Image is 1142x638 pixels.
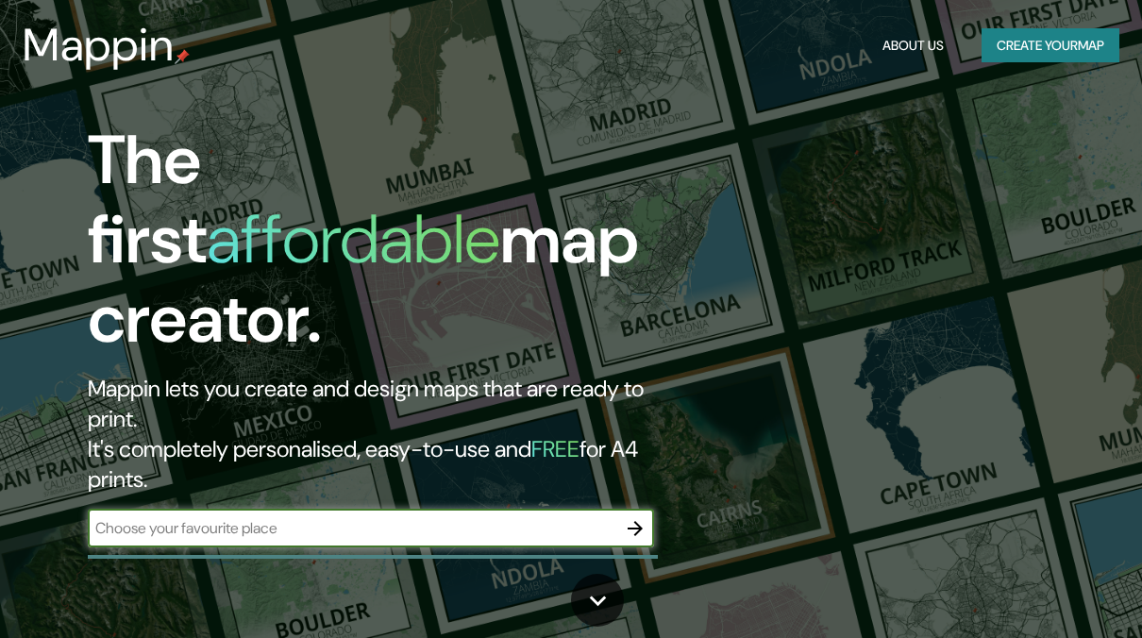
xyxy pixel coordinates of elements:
[88,121,659,374] h1: The first map creator.
[875,28,951,63] button: About Us
[175,49,190,64] img: mappin-pin
[88,374,659,495] h2: Mappin lets you create and design maps that are ready to print. It's completely personalised, eas...
[982,28,1119,63] button: Create yourmap
[531,434,579,463] h5: FREE
[23,19,175,72] h3: Mappin
[88,517,616,539] input: Choose your favourite place
[207,195,500,283] h1: affordable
